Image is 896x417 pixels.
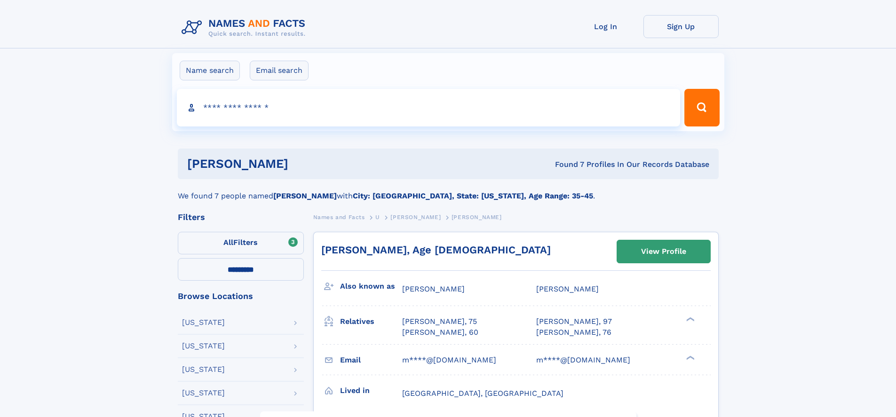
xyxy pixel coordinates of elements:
a: [PERSON_NAME], 75 [402,316,477,327]
span: All [223,238,233,247]
span: [PERSON_NAME] [536,284,599,293]
span: [GEOGRAPHIC_DATA], [GEOGRAPHIC_DATA] [402,389,563,398]
a: U [375,211,380,223]
b: City: [GEOGRAPHIC_DATA], State: [US_STATE], Age Range: 35-45 [353,191,593,200]
a: View Profile [617,240,710,263]
a: Log In [568,15,643,38]
a: Names and Facts [313,211,365,223]
div: Filters [178,213,304,221]
div: [US_STATE] [182,342,225,350]
div: We found 7 people named with . [178,179,719,202]
a: [PERSON_NAME], 76 [536,327,611,338]
div: [US_STATE] [182,389,225,397]
a: [PERSON_NAME], 60 [402,327,478,338]
div: View Profile [641,241,686,262]
img: Logo Names and Facts [178,15,313,40]
button: Search Button [684,89,719,126]
h1: [PERSON_NAME] [187,158,422,170]
label: Name search [180,61,240,80]
a: [PERSON_NAME] [390,211,441,223]
h3: Also known as [340,278,402,294]
div: [US_STATE] [182,366,225,373]
div: Found 7 Profiles In Our Records Database [421,159,709,170]
b: [PERSON_NAME] [273,191,337,200]
h3: Relatives [340,314,402,330]
a: [PERSON_NAME], 97 [536,316,612,327]
div: Browse Locations [178,292,304,300]
input: search input [177,89,681,126]
label: Email search [250,61,309,80]
a: [PERSON_NAME], Age [DEMOGRAPHIC_DATA] [321,244,551,256]
h3: Lived in [340,383,402,399]
label: Filters [178,232,304,254]
div: ❯ [684,316,695,323]
span: [PERSON_NAME] [390,214,441,220]
span: [PERSON_NAME] [402,284,465,293]
div: [US_STATE] [182,319,225,326]
span: [PERSON_NAME] [452,214,502,220]
span: U [375,214,380,220]
div: ❯ [684,354,695,361]
h3: Email [340,352,402,368]
a: Sign Up [643,15,719,38]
